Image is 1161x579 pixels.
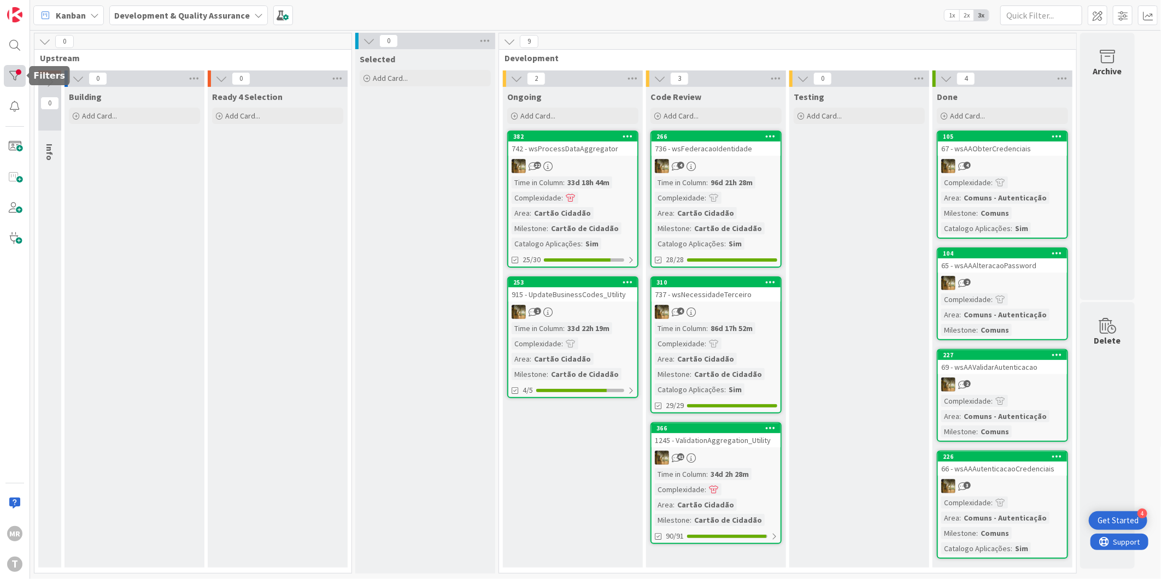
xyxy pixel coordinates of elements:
div: Area [941,512,959,524]
div: 33d 22h 19m [565,322,612,334]
div: 310 [652,277,781,287]
div: 22769 - wsAAValidarAutenticacao [938,350,1067,374]
span: : [530,207,531,219]
div: MR [7,526,22,541]
span: : [724,383,726,395]
span: : [547,222,548,234]
img: JC [941,377,955,392]
div: 69 - wsAAValidarAutenticacao [938,360,1067,374]
div: Area [655,499,673,511]
div: Area [655,353,673,365]
input: Quick Filter... [1000,5,1082,25]
div: Delete [1094,334,1121,347]
span: Code Review [650,91,701,102]
span: 0 [55,35,74,48]
div: 366 [656,424,781,432]
span: Add Card... [82,111,117,121]
div: 253 [513,279,637,286]
div: 736 - wsFederacaoIdentidade [652,141,781,156]
span: 2 [527,72,546,85]
span: 2x [959,10,974,21]
div: 105 [938,132,1067,141]
span: 9 [520,35,538,48]
div: JC [938,159,1067,173]
span: : [547,368,548,380]
div: Comuns [978,426,1012,438]
span: Support [23,2,50,15]
span: : [561,192,563,204]
span: 4 [957,72,975,85]
span: 0 [232,72,250,85]
div: Cartão Cidadão [675,207,737,219]
div: 226 [938,452,1067,462]
div: Milestone [941,527,976,539]
div: Sim [726,383,744,395]
div: 1245 - ValidationAggregation_Utility [652,433,781,447]
div: Get Started [1098,515,1139,526]
span: : [976,324,978,336]
div: 96d 21h 28m [708,176,755,188]
div: Milestone [655,222,690,234]
div: 382742 - wsProcessDataAggregator [508,132,637,156]
div: Sim [1012,222,1031,234]
span: : [581,238,583,250]
div: JC [938,377,1067,392]
div: JC [652,159,781,173]
span: : [705,483,706,495]
div: 310 [656,279,781,286]
div: Complexidade [512,338,561,350]
span: 41 [677,453,684,460]
div: Milestone [512,368,547,380]
div: 86d 17h 52m [708,322,755,334]
div: 266 [652,132,781,141]
div: T [7,557,22,572]
div: Cartão de Cidadão [548,368,621,380]
div: 253 [508,277,637,287]
img: JC [512,159,526,173]
div: Milestone [941,426,976,438]
span: : [959,512,961,524]
div: Cartão de Cidadão [691,222,765,234]
span: 90/91 [666,530,684,542]
div: 266 [656,133,781,140]
span: : [706,176,708,188]
div: Complexidade [655,483,705,495]
div: Cartão Cidadão [675,353,737,365]
span: 28/28 [666,254,684,265]
div: 10465 - wsAAAlteracaoPassword [938,249,1067,273]
span: : [690,222,691,234]
span: : [991,293,993,305]
div: 33d 18h 44m [565,176,612,188]
span: 3 [964,482,971,489]
span: Add Card... [664,111,699,121]
span: : [959,410,961,422]
div: Time in Column [655,176,706,188]
div: Complexidade [941,497,991,509]
span: : [561,338,563,350]
div: Complexidade [655,192,705,204]
span: : [724,238,726,250]
div: 266736 - wsFederacaoIdentidade [652,132,781,156]
div: JC [938,479,1067,493]
div: JC [652,305,781,319]
div: 737 - wsNecessidadeTerceiro [652,287,781,302]
div: Time in Column [655,468,706,480]
span: : [706,322,708,334]
div: JC [938,276,1067,290]
span: Ongoing [507,91,542,102]
div: Comuns [978,527,1012,539]
div: Time in Column [512,176,563,188]
span: : [673,207,675,219]
div: JC [508,159,637,173]
div: JC [508,305,637,319]
span: 1x [945,10,959,21]
div: Time in Column [655,322,706,334]
span: : [673,499,675,511]
span: Testing [794,91,824,102]
span: Add Card... [950,111,985,121]
div: Milestone [655,514,690,526]
span: 29/29 [666,400,684,411]
div: 22666 - wsAAAutenticacaoCredenciais [938,452,1067,476]
div: Archive [1093,64,1122,78]
div: Sim [1012,542,1031,554]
